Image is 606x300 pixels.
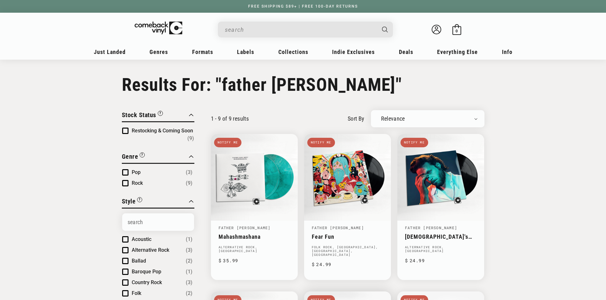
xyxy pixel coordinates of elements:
span: Number of products: (1) [186,236,192,243]
span: Just Landed [94,49,126,55]
span: Collections [278,49,308,55]
span: Number of products: (3) [186,279,192,286]
div: Search [218,22,393,37]
span: Deals [399,49,413,55]
a: Father [PERSON_NAME] [405,225,457,230]
a: Father [PERSON_NAME] [312,225,364,230]
span: Baroque Pop [132,269,161,275]
p: 1 - 9 of 9 results [211,115,249,122]
span: Genre [122,153,138,160]
button: Search [376,22,394,37]
button: Filter by Genre [122,152,145,163]
span: Number of products: (9) [186,179,192,187]
a: Father [PERSON_NAME] [219,225,271,230]
span: Number of products: (1) [186,268,192,276]
span: Ballad [132,258,146,264]
a: FREE SHIPPING $89+ | FREE 100-DAY RETURNS [242,4,364,9]
span: Number of products: (2) [186,257,192,265]
label: sort by [348,114,365,123]
span: Genres [150,49,168,55]
span: Rock [132,180,143,186]
button: Filter by Style [122,197,143,208]
span: Info [502,49,512,55]
span: Pop [132,169,141,175]
span: 0 [456,29,458,33]
input: Search Options [122,213,194,231]
span: Acoustic [132,236,151,242]
span: Number of products: (9) [187,135,194,142]
a: [DEMOGRAPHIC_DATA]'s Favorite Customer [405,233,477,240]
button: Filter by Stock Status [122,110,163,121]
a: Fear Fun [312,233,383,240]
span: Everything Else [437,49,478,55]
span: Formats [192,49,213,55]
span: Country Rock [132,279,162,285]
h1: Results For: "father [PERSON_NAME]" [122,74,484,95]
span: Style [122,197,136,205]
span: Number of products: (3) [186,246,192,254]
span: Indie Exclusives [332,49,375,55]
span: Stock Status [122,111,156,119]
span: Folk [132,290,141,296]
a: Mahashmashana [219,233,290,240]
span: Restocking & Coming Soon [132,128,193,134]
span: Number of products: (2) [186,290,192,297]
span: Labels [237,49,254,55]
span: Alternative Rock [132,247,169,253]
input: search [225,23,376,36]
span: Number of products: (3) [186,169,192,176]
